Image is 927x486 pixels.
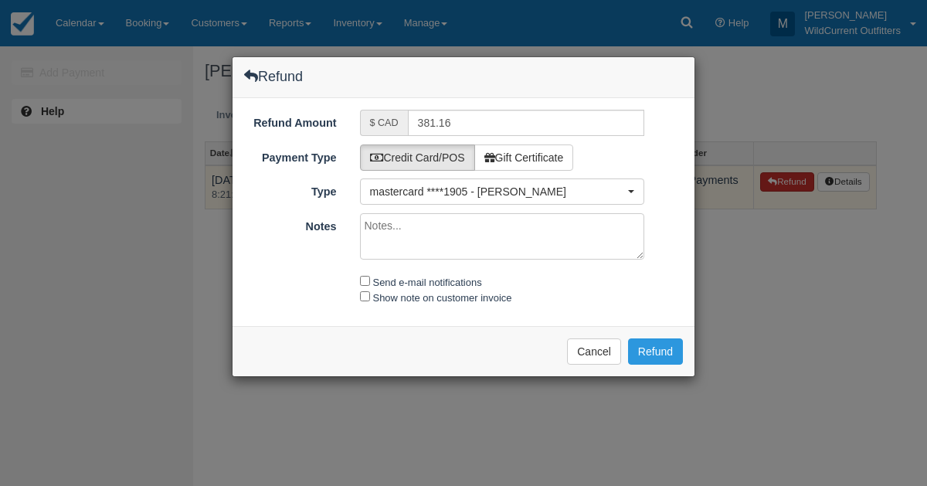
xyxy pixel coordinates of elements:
[474,144,574,171] label: Gift Certificate
[233,213,348,235] label: Notes
[567,338,621,365] button: Cancel
[233,110,348,131] label: Refund Amount
[244,69,303,84] h4: Refund
[360,178,645,205] button: mastercard ****1905 - [PERSON_NAME]
[373,277,482,288] label: Send e-mail notifications
[628,338,683,365] button: Refund
[233,144,348,166] label: Payment Type
[370,117,399,128] small: $ CAD
[370,184,625,199] span: mastercard ****1905 - [PERSON_NAME]
[373,292,512,304] label: Show note on customer invoice
[360,144,475,171] label: Credit Card/POS
[408,110,645,136] input: Valid number required.
[233,178,348,200] label: Type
